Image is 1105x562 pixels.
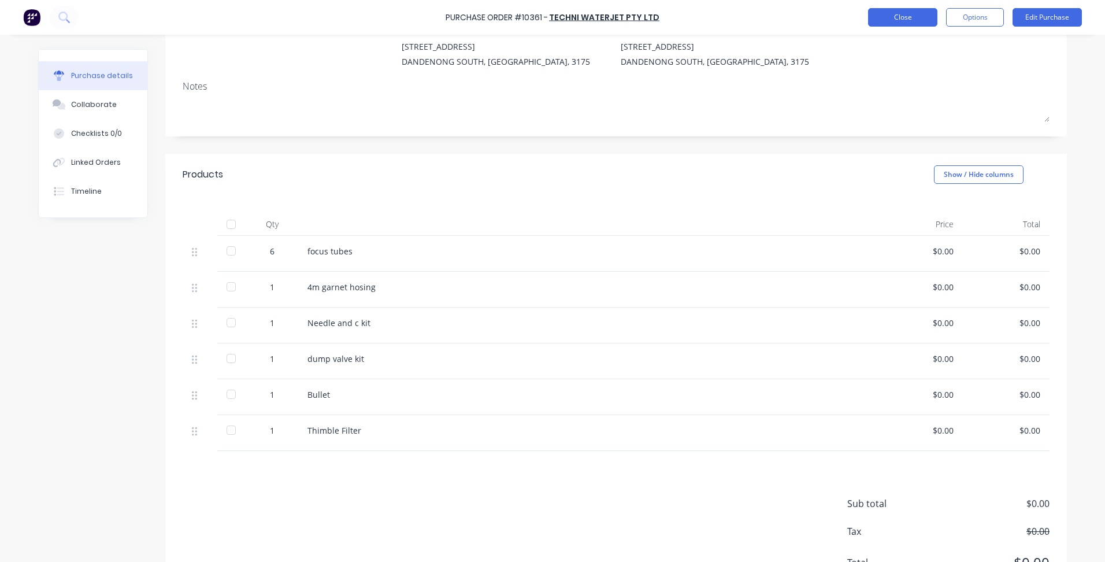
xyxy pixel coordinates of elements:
[972,424,1040,437] div: $0.00
[972,389,1040,401] div: $0.00
[307,389,867,401] div: Bullet
[934,524,1050,538] span: $0.00
[876,213,963,236] div: Price
[255,424,289,437] div: 1
[71,128,122,139] div: Checklists 0/0
[307,424,867,437] div: Thimble Filter
[71,157,121,168] div: Linked Orders
[307,245,867,257] div: focus tubes
[847,497,934,511] span: Sub total
[23,9,40,26] img: Factory
[868,8,937,27] button: Close
[39,148,147,177] button: Linked Orders
[255,353,289,365] div: 1
[255,389,289,401] div: 1
[255,317,289,329] div: 1
[847,524,934,538] span: Tax
[39,90,147,119] button: Collaborate
[972,353,1040,365] div: $0.00
[1013,8,1082,27] button: Edit Purchase
[934,165,1024,184] button: Show / Hide columns
[885,317,954,329] div: $0.00
[402,40,590,53] div: [STREET_ADDRESS]
[885,281,954,293] div: $0.00
[972,245,1040,257] div: $0.00
[183,168,223,182] div: Products
[946,8,1004,27] button: Options
[885,353,954,365] div: $0.00
[885,245,954,257] div: $0.00
[71,186,102,197] div: Timeline
[549,12,659,23] a: Techni Waterjet Pty Ltd
[307,317,867,329] div: Needle and c kit
[307,353,867,365] div: dump valve kit
[39,177,147,206] button: Timeline
[71,99,117,110] div: Collaborate
[934,497,1050,511] span: $0.00
[307,281,867,293] div: 4m garnet hosing
[972,317,1040,329] div: $0.00
[39,61,147,90] button: Purchase details
[446,12,548,24] div: Purchase Order #10361 -
[255,281,289,293] div: 1
[255,245,289,257] div: 6
[71,71,133,81] div: Purchase details
[885,389,954,401] div: $0.00
[246,213,298,236] div: Qty
[885,424,954,437] div: $0.00
[972,281,1040,293] div: $0.00
[402,56,590,68] div: DANDENONG SOUTH, [GEOGRAPHIC_DATA], 3175
[621,56,809,68] div: DANDENONG SOUTH, [GEOGRAPHIC_DATA], 3175
[183,79,1050,93] div: Notes
[963,213,1050,236] div: Total
[621,40,809,53] div: [STREET_ADDRESS]
[39,119,147,148] button: Checklists 0/0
